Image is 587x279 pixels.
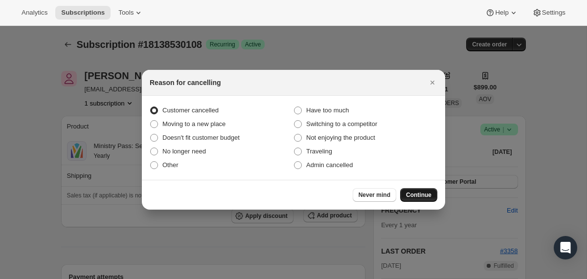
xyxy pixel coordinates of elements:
[353,188,396,202] button: Never mind
[113,6,149,20] button: Tools
[306,120,377,128] span: Switching to a competitor
[359,191,390,199] span: Never mind
[55,6,111,20] button: Subscriptions
[162,107,219,114] span: Customer cancelled
[61,9,105,17] span: Subscriptions
[162,134,240,141] span: Doesn't fit customer budget
[479,6,524,20] button: Help
[306,134,375,141] span: Not enjoying the product
[16,6,53,20] button: Analytics
[162,161,179,169] span: Other
[118,9,134,17] span: Tools
[495,9,508,17] span: Help
[426,76,439,89] button: Close
[150,78,221,87] h2: Reason for cancelling
[306,161,353,169] span: Admin cancelled
[306,148,332,155] span: Traveling
[542,9,565,17] span: Settings
[554,236,577,259] div: Open Intercom Messenger
[162,148,206,155] span: No longer need
[526,6,571,20] button: Settings
[400,188,437,202] button: Continue
[22,9,47,17] span: Analytics
[406,191,431,199] span: Continue
[306,107,349,114] span: Have too much
[162,120,226,128] span: Moving to a new place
